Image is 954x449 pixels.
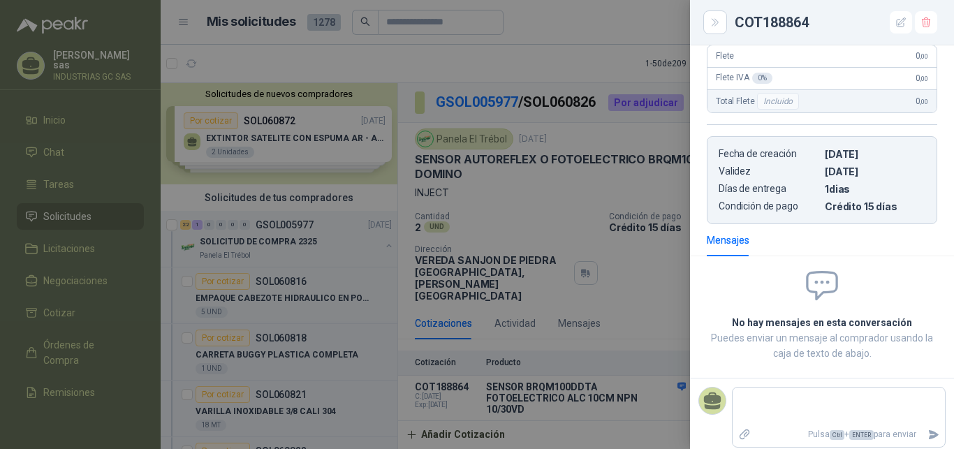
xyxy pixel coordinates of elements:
[733,422,756,447] label: Adjuntar archivos
[916,73,928,83] span: 0
[719,200,819,212] p: Condición de pago
[825,148,925,160] p: [DATE]
[716,51,734,61] span: Flete
[707,315,937,330] h2: No hay mensajes en esta conversación
[916,51,928,61] span: 0
[757,93,799,110] div: Incluido
[830,430,844,440] span: Ctrl
[920,52,928,60] span: ,00
[719,183,819,195] p: Días de entrega
[735,11,937,34] div: COT188864
[920,98,928,105] span: ,00
[916,96,928,106] span: 0
[707,14,724,31] button: Close
[716,73,772,84] span: Flete IVA
[825,183,925,195] p: 1 dias
[716,93,802,110] span: Total Flete
[719,148,819,160] p: Fecha de creación
[922,422,945,447] button: Enviar
[825,200,925,212] p: Crédito 15 días
[719,165,819,177] p: Validez
[707,233,749,248] div: Mensajes
[756,422,923,447] p: Pulsa + para enviar
[825,165,925,177] p: [DATE]
[707,330,937,361] p: Puedes enviar un mensaje al comprador usando la caja de texto de abajo.
[920,75,928,82] span: ,00
[849,430,874,440] span: ENTER
[752,73,772,84] div: 0 %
